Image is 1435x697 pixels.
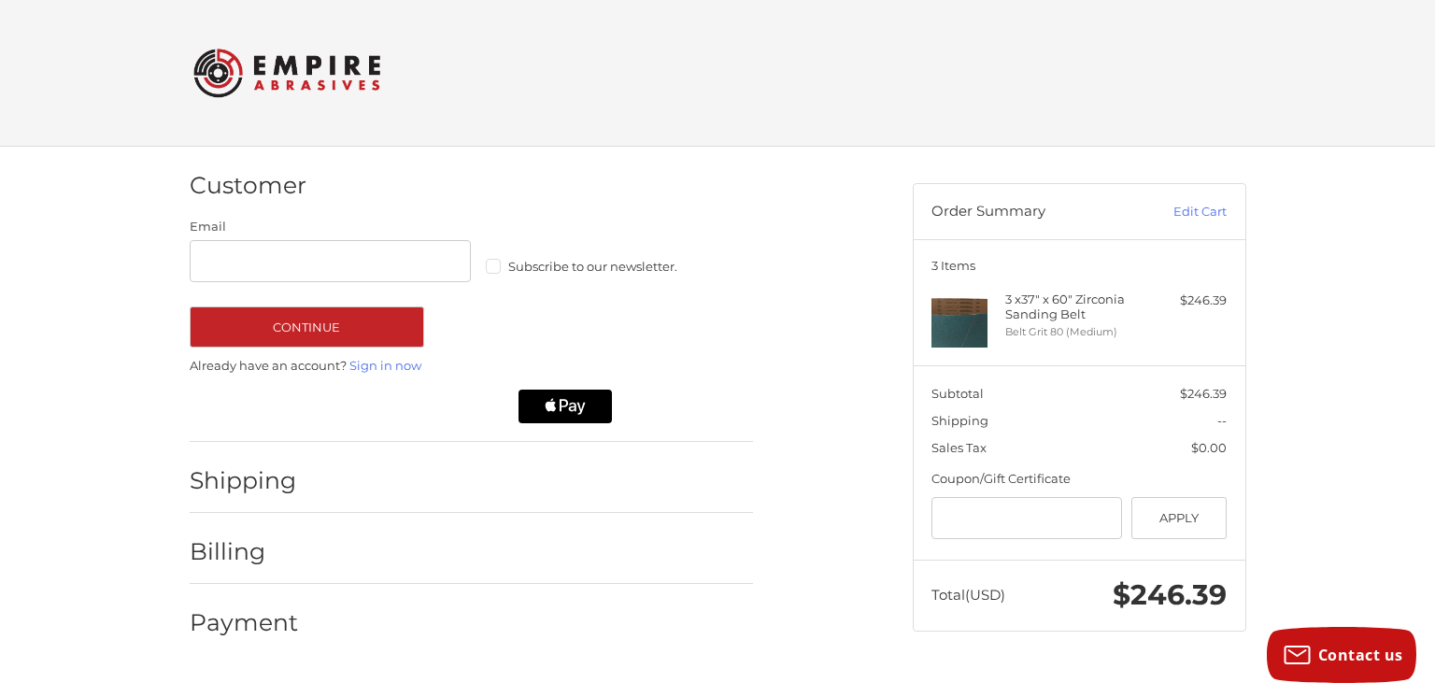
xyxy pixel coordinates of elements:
[190,537,299,566] h2: Billing
[351,390,501,423] iframe: PayPal-paylater
[1113,577,1227,612] span: $246.39
[190,171,306,200] h2: Customer
[349,358,421,373] a: Sign in now
[1180,386,1227,401] span: $246.39
[1005,324,1148,340] li: Belt Grit 80 (Medium)
[931,440,987,455] span: Sales Tax
[1005,292,1148,322] h4: 3 x 37" x 60" Zirconia Sanding Belt
[931,586,1005,604] span: Total (USD)
[931,203,1132,221] h3: Order Summary
[931,413,988,428] span: Shipping
[190,608,299,637] h2: Payment
[1267,627,1416,683] button: Contact us
[1318,645,1403,665] span: Contact us
[1217,413,1227,428] span: --
[931,470,1227,489] div: Coupon/Gift Certificate
[193,36,380,109] img: Empire Abrasives
[1191,440,1227,455] span: $0.00
[190,306,424,348] button: Continue
[931,497,1122,539] input: Gift Certificate or Coupon Code
[190,357,753,376] p: Already have an account?
[190,466,299,495] h2: Shipping
[508,259,677,274] span: Subscribe to our newsletter.
[190,218,472,236] label: Email
[931,386,984,401] span: Subtotal
[931,258,1227,273] h3: 3 Items
[1131,497,1228,539] button: Apply
[1132,203,1227,221] a: Edit Cart
[1153,292,1227,310] div: $246.39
